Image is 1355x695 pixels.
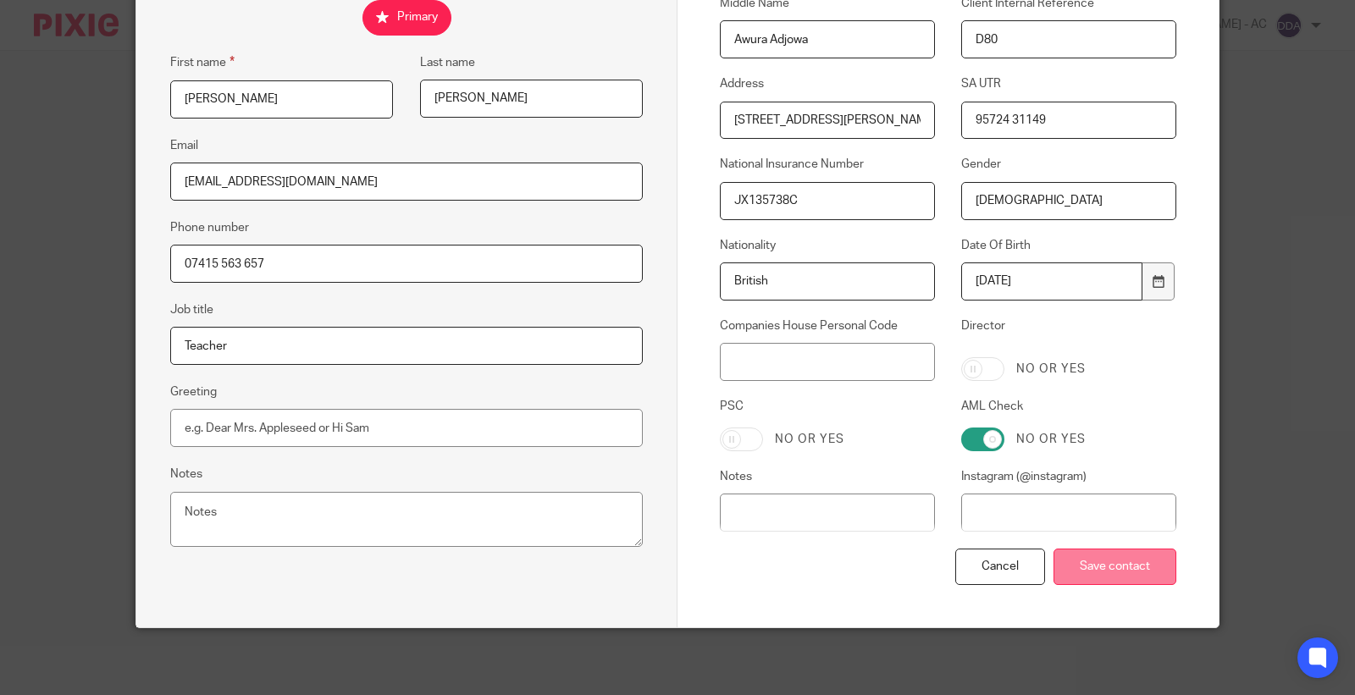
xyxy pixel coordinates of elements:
label: Address [720,75,935,92]
label: Greeting [170,383,217,400]
label: AML Check [961,398,1176,415]
label: Email [170,137,198,154]
input: YYYY-MM-DD [961,262,1142,301]
label: National Insurance Number [720,156,935,173]
label: Director [961,317,1176,345]
label: Nationality [720,237,935,254]
label: First name [170,52,235,72]
div: Cancel [955,549,1045,585]
input: Save contact [1054,549,1176,585]
label: Notes [170,466,202,483]
label: Companies House Personal Code [720,317,935,334]
label: Instagram (@instagram) [961,468,1176,485]
label: Gender [961,156,1176,173]
label: Notes [720,468,935,485]
label: No or yes [1016,431,1086,448]
label: Date Of Birth [961,237,1176,254]
label: Last name [420,54,475,71]
label: No or yes [775,431,844,448]
label: Phone number [170,219,249,236]
label: SA UTR [961,75,1176,92]
label: No or yes [1016,361,1086,378]
label: PSC [720,398,935,415]
input: e.g. Dear Mrs. Appleseed or Hi Sam [170,409,643,447]
label: Job title [170,301,213,318]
